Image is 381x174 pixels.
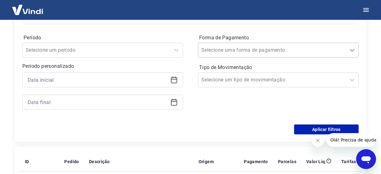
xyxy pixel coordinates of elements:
button: Aplicar filtros [294,124,359,134]
img: Vindi [7,0,48,19]
p: Pagamento [244,159,268,165]
p: Pedido [64,159,79,165]
input: Data inicial [28,75,168,85]
iframe: Mensagem da empresa [327,133,376,147]
label: Tipo de Movimentação [199,64,357,71]
p: ID [25,159,29,165]
p: Origem [199,159,214,165]
iframe: Fechar mensagem [312,134,324,147]
label: Período [24,34,182,41]
label: Forma de Pagamento [199,34,357,41]
iframe: Botão para abrir a janela de mensagens [356,149,376,169]
p: Período personalizado [22,63,183,70]
p: Parcelas [278,159,296,165]
input: Data final [28,98,168,107]
p: Descrição [89,159,110,165]
p: Valor Líq. [306,159,326,165]
p: Tarifas [341,159,356,165]
span: Olá! Precisa de ajuda? [4,4,52,9]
